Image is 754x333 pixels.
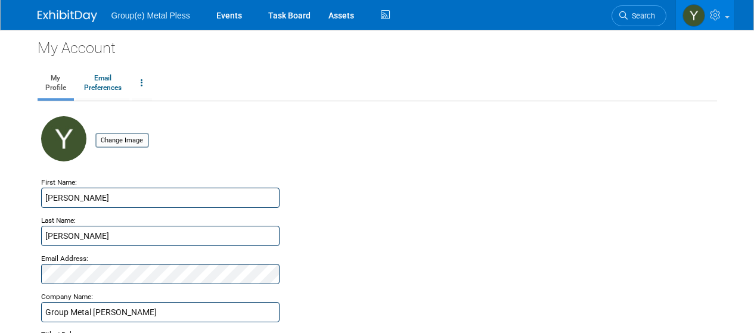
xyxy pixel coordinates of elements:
a: EmailPreferences [76,69,129,98]
img: ExhibitDay [38,10,97,22]
small: Company Name: [41,292,93,301]
small: Last Name: [41,216,76,225]
span: Group(e) Metal Pless [111,11,190,20]
div: My Account [38,30,717,58]
small: Email Address: [41,254,88,263]
a: MyProfile [38,69,74,98]
a: Search [612,5,666,26]
span: Search [628,11,655,20]
small: First Name: [41,178,77,186]
img: Yannick Taillon [682,4,705,27]
img: Y.jpg [41,116,86,161]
